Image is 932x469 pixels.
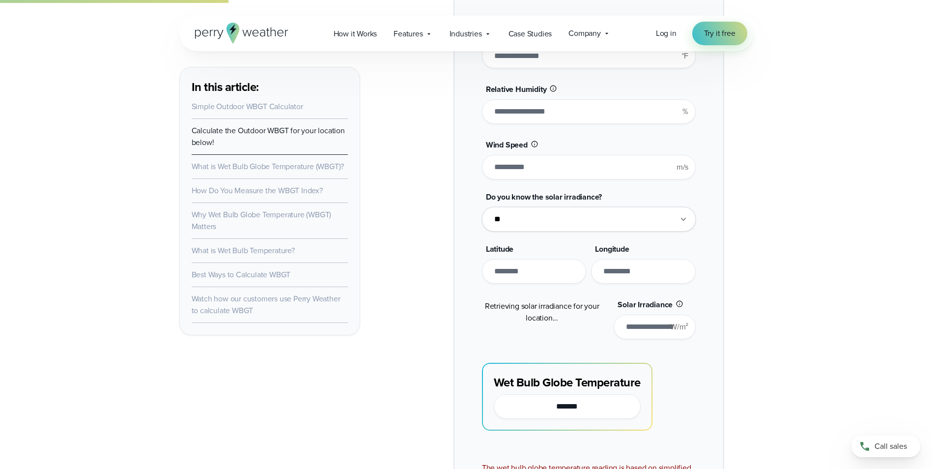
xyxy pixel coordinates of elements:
span: Longitude [595,243,629,255]
span: Features [394,28,423,40]
span: Industries [450,28,482,40]
span: Call sales [875,440,907,452]
a: Why Wet Bulb Globe Temperature (WBGT) Matters [192,209,332,232]
a: Best Ways to Calculate WBGT [192,269,291,280]
a: What is Wet Bulb Globe Temperature (WBGT)? [192,161,344,172]
a: Watch how our customers use Perry Weather to calculate WBGT [192,293,340,316]
span: Retrieving solar irradiance for your location... [485,300,599,323]
span: Case Studies [508,28,552,40]
a: What is Wet Bulb Temperature? [192,245,295,256]
a: Simple Outdoor WBGT Calculator [192,101,303,112]
span: Company [568,28,601,39]
span: Do you know the solar irradiance? [486,191,602,203]
span: Relative Humidity [486,84,547,95]
span: Wind Speed [486,139,528,150]
a: Try it free [692,22,747,45]
a: How Do You Measure the WBGT Index? [192,185,323,196]
a: Call sales [851,436,920,457]
a: Log in [656,28,677,39]
a: How it Works [325,24,386,44]
h3: In this article: [192,79,348,95]
a: Calculate the Outdoor WBGT for your location below! [192,125,345,148]
span: Try it free [704,28,735,39]
span: Latitude [486,243,513,255]
span: How it Works [334,28,377,40]
a: Case Studies [500,24,561,44]
span: Solar Irradiance [618,299,673,310]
